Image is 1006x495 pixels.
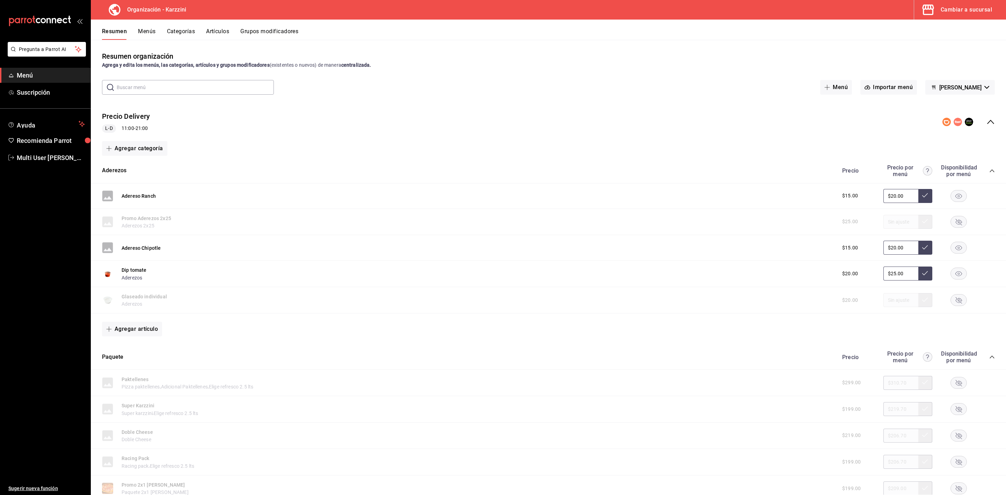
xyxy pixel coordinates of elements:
h3: Organización - Karzzini [122,6,186,14]
div: (existentes o nuevos) de manera [102,61,995,69]
button: Pregunta a Parrot AI [8,42,86,57]
span: L-D [102,125,115,132]
button: Agregar artículo [102,322,162,336]
input: Sin ajuste [883,241,918,255]
button: open_drawer_menu [77,18,82,24]
span: $15.00 [842,244,858,252]
button: collapse-category-row [989,168,995,174]
div: Precio [835,354,880,361]
div: navigation tabs [102,28,1006,40]
input: Buscar menú [117,80,274,94]
div: 11:00 - 21:00 [102,124,150,133]
a: Pregunta a Parrot AI [5,51,86,58]
button: Agregar categoría [102,141,167,156]
span: Menú [17,71,85,80]
strong: centralizada. [341,62,371,68]
button: Adereso Chipotle [122,245,161,252]
span: [PERSON_NAME] [939,84,982,91]
span: $15.00 [842,192,858,199]
span: Pregunta a Parrot AI [19,46,75,53]
span: Recomienda Parrot [17,136,85,145]
button: Importar menú [860,80,917,95]
div: Resumen organización [102,51,174,61]
div: Precio [835,167,880,174]
button: Dip tomate [122,267,147,274]
div: collapse-menu-row [91,106,1006,138]
span: Multi User [PERSON_NAME] [17,153,85,162]
button: Grupos modificadores [240,28,298,40]
button: Resumen [102,28,127,40]
button: Menú [820,80,852,95]
div: Disponibilidad por menú [941,350,976,364]
div: Precio por menú [883,350,932,364]
span: Sugerir nueva función [8,485,85,492]
span: Suscripción [17,88,85,97]
button: Adereso Ranch [122,192,156,199]
img: Preview [102,268,113,279]
span: Ayuda [17,120,76,128]
input: Sin ajuste [883,267,918,281]
button: Categorías [167,28,195,40]
div: Disponibilidad por menú [941,164,976,177]
button: Aderezos [102,167,126,175]
button: Paquete [102,353,123,361]
input: Sin ajuste [883,189,918,203]
button: collapse-category-row [989,354,995,360]
button: Menús [138,28,155,40]
button: Aderezos [122,274,142,281]
div: Cambiar a sucursal [941,5,992,15]
span: $20.00 [842,270,858,277]
div: Precio por menú [883,164,932,177]
strong: Agrega y edita los menús, las categorías, artículos y grupos modificadores [102,62,270,68]
button: Precio Delivery [102,111,150,122]
button: Artículos [206,28,229,40]
button: [PERSON_NAME] [925,80,995,95]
